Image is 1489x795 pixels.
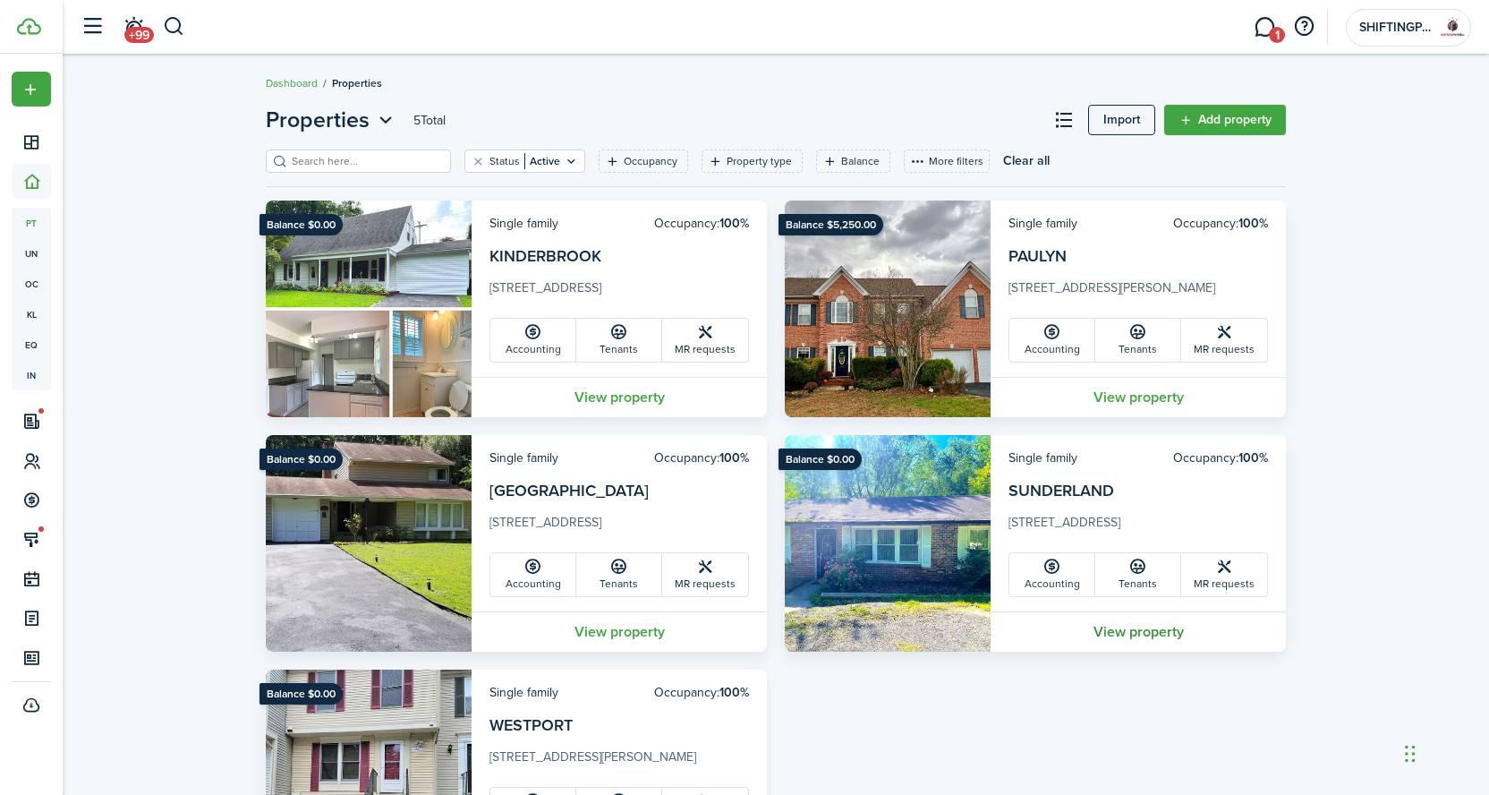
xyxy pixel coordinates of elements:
card-header-left: Single family [489,683,558,702]
a: View property [991,377,1286,417]
a: Accounting [490,319,576,362]
button: Clear filter [471,154,486,168]
a: Import [1088,105,1155,135]
card-header-left: Single family [1008,214,1077,233]
card-description: [STREET_ADDRESS] [489,278,749,307]
a: KINDERBROOK [489,244,601,268]
a: MR requests [662,553,748,596]
button: Properties [266,104,397,136]
card-header-right: Occupancy: [1173,214,1268,233]
b: 100% [719,683,749,702]
a: Tenants [1095,553,1181,596]
a: Dashboard [266,75,318,91]
a: Accounting [1009,553,1095,596]
a: [GEOGRAPHIC_DATA] [489,479,649,502]
a: View property [472,377,767,417]
img: SHIFTINGPAYROLL, LLC [1438,13,1467,42]
ribbon: Balance $0.00 [260,214,343,235]
a: in [12,360,51,390]
button: More filters [904,150,990,173]
card-header-left: Single family [489,214,558,233]
a: SUNDERLAND [1008,479,1114,502]
a: Add property [1164,105,1286,135]
img: Property avatar [266,435,472,652]
b: 100% [719,214,749,233]
card-description: [STREET_ADDRESS][PERSON_NAME] [1008,278,1268,307]
filter-tag-label: Property type [727,153,792,169]
card-header-right: Occupancy: [1173,449,1268,467]
card-header-right: Occupancy: [654,683,749,702]
a: MR requests [662,319,748,362]
span: SHIFTINGPAYROLL, LLC [1359,21,1431,34]
ribbon: Balance $0.00 [779,449,862,470]
a: PAULYN [1008,244,1067,268]
a: un [12,238,51,269]
img: TenantCloud [17,18,41,35]
b: 100% [1238,214,1268,233]
a: Notifications [116,4,150,50]
card-header-right: Occupancy: [654,214,749,233]
span: Properties [332,75,382,91]
header-page-total: 5 Total [413,111,446,130]
button: Open menu [12,72,51,107]
a: Messaging [1247,4,1281,50]
a: eq [12,329,51,360]
span: 1 [1269,27,1285,43]
card-description: [STREET_ADDRESS] [1008,513,1268,542]
filter-tag: Open filter [464,150,585,173]
button: Clear all [1003,150,1050,173]
filter-tag-label: Occupancy [624,153,677,169]
button: Open menu [266,104,397,136]
img: Property avatar [785,435,991,652]
span: +99 [124,27,154,43]
a: MR requests [1181,319,1267,362]
a: View property [472,611,767,652]
div: Drag [1405,727,1416,781]
img: Property avatar [266,201,472,417]
card-header-left: Single family [1008,449,1077,467]
a: MR requests [1181,553,1267,596]
a: kl [12,299,51,329]
button: Open sidebar [75,10,109,44]
input: Search here... [287,153,445,170]
img: Property avatar [785,201,991,417]
b: 100% [719,449,749,467]
a: oc [12,269,51,299]
card-description: [STREET_ADDRESS] [489,513,749,542]
b: 100% [1238,449,1268,467]
a: View property [991,611,1286,652]
a: WESTPORT [489,714,573,737]
filter-tag: Open filter [599,150,688,173]
a: Accounting [1009,319,1095,362]
ribbon: Balance $0.00 [260,683,343,705]
a: pt [12,208,51,238]
span: Properties [266,104,370,136]
button: Open resource center [1289,12,1319,42]
filter-tag: Open filter [816,150,890,173]
ribbon: Balance $0.00 [260,449,343,470]
button: Search [163,12,185,42]
a: Tenants [576,319,662,362]
ribbon: Balance $5,250.00 [779,214,883,235]
filter-tag-label: Balance [841,153,880,169]
card-description: [STREET_ADDRESS][PERSON_NAME] [489,748,749,776]
card-header-right: Occupancy: [654,449,749,467]
a: Accounting [490,553,576,596]
a: Tenants [1095,319,1181,362]
filter-tag: Open filter [702,150,803,173]
a: Tenants [576,553,662,596]
filter-tag-value: Active [524,153,560,169]
filter-tag-label: Status [489,153,520,169]
iframe: Chat Widget [1400,709,1489,795]
card-header-left: Single family [489,449,558,467]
